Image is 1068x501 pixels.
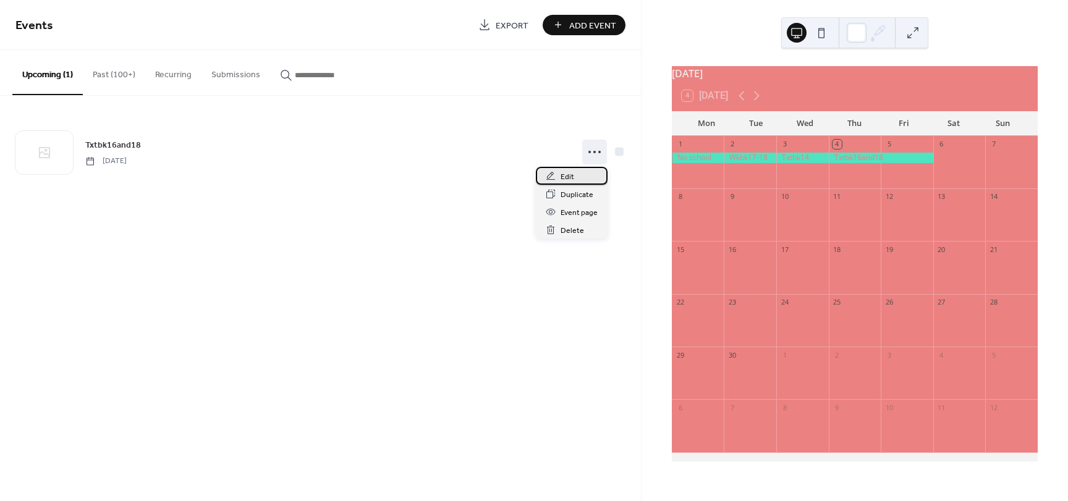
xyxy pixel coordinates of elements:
[676,192,685,201] div: 8
[937,298,946,307] div: 27
[937,403,946,412] div: 11
[201,50,270,94] button: Submissions
[989,245,998,254] div: 21
[884,192,894,201] div: 12
[937,245,946,254] div: 20
[780,245,789,254] div: 17
[543,15,625,35] button: Add Event
[85,138,141,152] a: Txtbk16and18
[884,350,894,360] div: 3
[937,140,946,149] div: 6
[989,403,998,412] div: 12
[833,140,842,149] div: 4
[676,140,685,149] div: 1
[682,111,731,136] div: Mon
[780,350,789,360] div: 1
[937,192,946,201] div: 13
[780,403,789,412] div: 8
[776,153,829,163] div: Txtbk14
[884,140,894,149] div: 5
[780,140,789,149] div: 3
[989,350,998,360] div: 5
[561,171,574,183] span: Edit
[85,139,141,152] span: Txtbk16and18
[989,298,998,307] div: 28
[676,350,685,360] div: 29
[884,298,894,307] div: 26
[833,350,842,360] div: 2
[727,245,737,254] div: 16
[672,153,724,163] div: No school
[676,245,685,254] div: 15
[85,156,127,167] span: [DATE]
[569,19,616,32] span: Add Event
[884,245,894,254] div: 19
[12,50,83,95] button: Upcoming (1)
[561,188,593,201] span: Duplicate
[989,140,998,149] div: 7
[937,350,946,360] div: 4
[929,111,978,136] div: Sat
[561,224,584,237] span: Delete
[496,19,528,32] span: Export
[884,403,894,412] div: 10
[833,245,842,254] div: 18
[833,298,842,307] div: 25
[829,153,933,163] div: Txtbk16and18
[833,403,842,412] div: 9
[83,50,145,94] button: Past (100+)
[15,14,53,38] span: Events
[731,111,781,136] div: Tue
[727,298,737,307] div: 23
[989,192,998,201] div: 14
[727,140,737,149] div: 2
[145,50,201,94] button: Recurring
[727,192,737,201] div: 9
[672,66,1038,81] div: [DATE]
[727,403,737,412] div: 7
[724,153,776,163] div: Wkbk17-18
[676,403,685,412] div: 6
[561,206,598,219] span: Event page
[780,298,789,307] div: 24
[727,350,737,360] div: 30
[833,192,842,201] div: 11
[780,192,789,201] div: 10
[781,111,830,136] div: Wed
[978,111,1028,136] div: Sun
[830,111,879,136] div: Thu
[469,15,538,35] a: Export
[879,111,929,136] div: Fri
[676,298,685,307] div: 22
